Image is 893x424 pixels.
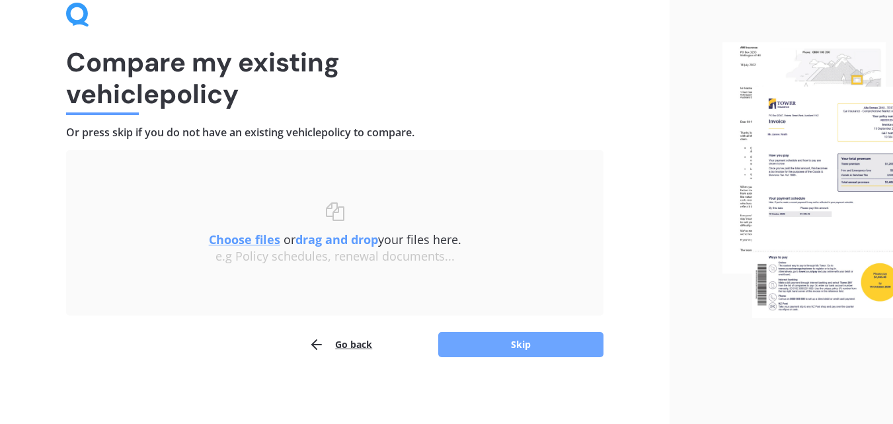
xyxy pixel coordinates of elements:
[438,332,603,357] button: Skip
[209,232,280,247] u: Choose files
[66,46,603,110] h1: Compare my existing vehicle policy
[93,249,577,264] div: e.g Policy schedules, renewal documents...
[295,232,378,247] b: drag and drop
[309,331,372,358] button: Go back
[722,42,893,318] img: files.webp
[209,232,461,247] span: or your files here.
[66,126,603,140] h4: Or press skip if you do not have an existing vehicle policy to compare.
